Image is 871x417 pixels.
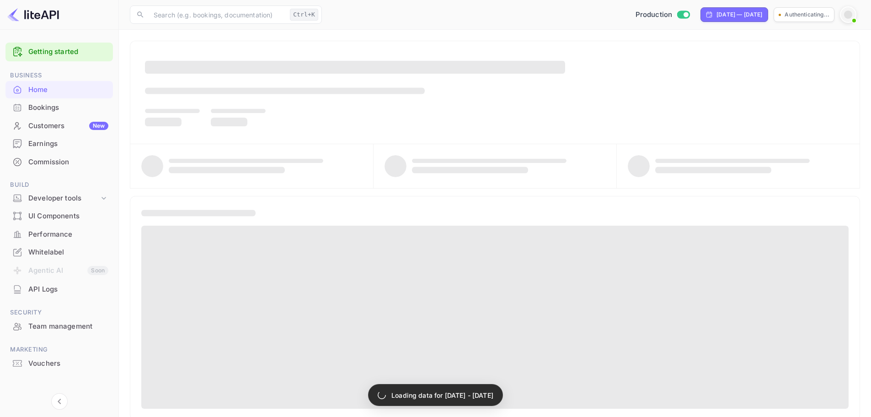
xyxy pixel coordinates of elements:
[5,207,113,224] a: UI Components
[5,135,113,153] div: Earnings
[5,117,113,135] div: CustomersNew
[28,103,108,113] div: Bookings
[5,70,113,81] span: Business
[5,226,113,243] a: Performance
[5,153,113,170] a: Commission
[28,229,108,240] div: Performance
[5,43,113,61] div: Getting started
[785,11,829,19] p: Authenticating...
[5,355,113,373] div: Vouchers
[632,10,694,20] div: Switch to Sandbox mode
[5,180,113,190] span: Build
[5,99,113,117] div: Bookings
[28,358,108,369] div: Vouchers
[28,284,108,295] div: API Logs
[5,308,113,318] span: Security
[5,355,113,372] a: Vouchers
[636,10,673,20] span: Production
[5,345,113,355] span: Marketing
[148,5,286,24] input: Search (e.g. bookings, documentation)
[28,321,108,332] div: Team management
[5,207,113,225] div: UI Components
[5,244,113,260] a: Whitelabel
[5,190,113,206] div: Developer tools
[28,47,108,57] a: Getting started
[28,157,108,168] div: Commission
[5,281,113,298] div: API Logs
[28,139,108,149] div: Earnings
[716,11,762,19] div: [DATE] — [DATE]
[28,193,99,204] div: Developer tools
[5,81,113,99] div: Home
[391,390,493,400] p: Loading data for [DATE] - [DATE]
[28,211,108,222] div: UI Components
[28,85,108,95] div: Home
[5,153,113,171] div: Commission
[89,122,108,130] div: New
[5,318,113,336] div: Team management
[51,393,68,410] button: Collapse navigation
[5,244,113,261] div: Whitelabel
[5,226,113,244] div: Performance
[5,99,113,116] a: Bookings
[5,135,113,152] a: Earnings
[28,247,108,258] div: Whitelabel
[5,281,113,298] a: API Logs
[290,9,318,21] div: Ctrl+K
[28,121,108,131] div: Customers
[7,7,59,22] img: LiteAPI logo
[5,117,113,134] a: CustomersNew
[5,318,113,335] a: Team management
[700,7,768,22] div: Click to change the date range period
[5,81,113,98] a: Home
